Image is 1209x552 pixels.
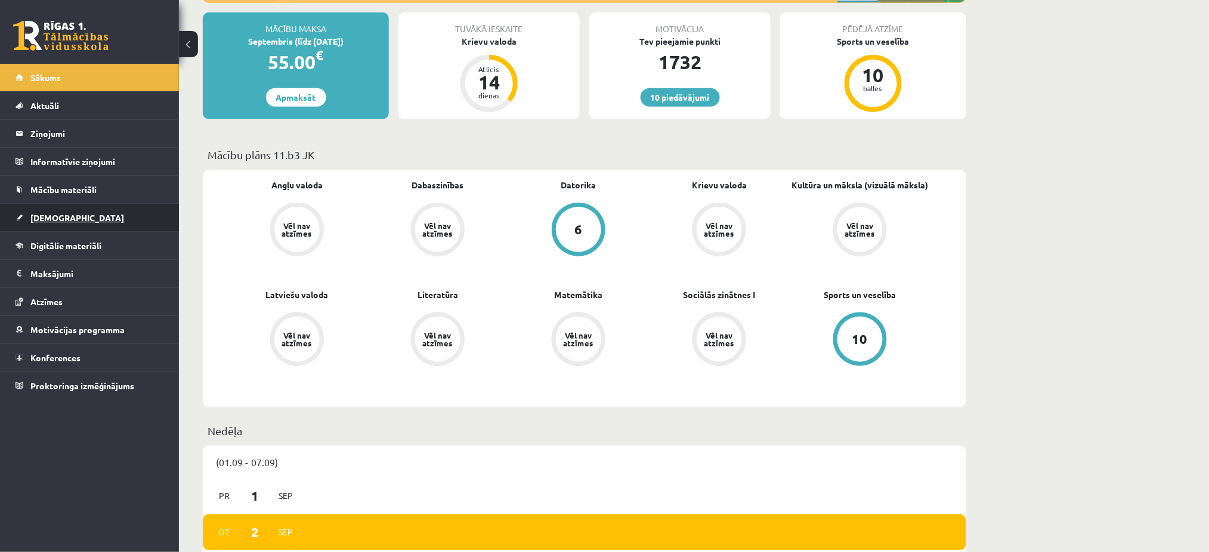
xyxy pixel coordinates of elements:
a: Informatīvie ziņojumi [16,148,164,175]
a: Vēl nav atzīmes [227,203,367,259]
a: Sports un veselība [824,289,896,301]
div: Septembris (līdz [DATE]) [203,35,389,48]
span: Pr [212,486,237,505]
div: Tev pieejamie punkti [589,35,771,48]
div: Vēl nav atzīmes [421,331,454,347]
a: Digitālie materiāli [16,232,164,259]
a: Angļu valoda [271,179,323,191]
div: Vēl nav atzīmes [421,222,454,237]
span: 1 [237,486,274,506]
a: 10 piedāvājumi [641,88,720,107]
a: Aktuāli [16,92,164,119]
a: Krievu valoda Atlicis 14 dienas [398,35,580,114]
div: Vēl nav atzīmes [703,222,736,237]
p: Mācību plāns 11.b3 JK [208,147,961,163]
span: 2 [237,522,274,542]
div: Vēl nav atzīmes [280,222,314,237]
div: Pēdējā atzīme [780,13,966,35]
a: Sports un veselība 10 balles [780,35,966,114]
a: Apmaksāt [266,88,326,107]
a: Atzīmes [16,288,164,315]
legend: Ziņojumi [30,120,164,147]
span: Aktuāli [30,100,59,111]
div: (01.09 - 07.09) [203,446,966,478]
a: Mācību materiāli [16,176,164,203]
span: Atzīmes [30,296,63,307]
div: 10 [855,66,891,85]
div: 14 [471,73,507,92]
a: Rīgas 1. Tālmācības vidusskola [13,21,109,51]
div: Vēl nav atzīmes [280,331,314,347]
span: Konferences [30,352,81,363]
div: Vēl nav atzīmes [562,331,595,347]
span: [DEMOGRAPHIC_DATA] [30,212,124,223]
a: Vēl nav atzīmes [508,312,649,368]
div: 10 [852,333,868,346]
a: Latviešu valoda [266,289,329,301]
legend: Maksājumi [30,260,164,287]
legend: Informatīvie ziņojumi [30,148,164,175]
a: Krievu valoda [692,179,747,191]
a: Matemātika [555,289,603,301]
span: Ot [212,523,237,541]
a: Sociālās zinātnes I [684,289,756,301]
a: Vēl nav atzīmes [367,203,508,259]
div: dienas [471,92,507,99]
a: Maksājumi [16,260,164,287]
p: Nedēļa [208,423,961,439]
a: Dabaszinības [412,179,464,191]
div: Atlicis [471,66,507,73]
a: Kultūra un māksla (vizuālā māksla) [792,179,929,191]
span: Proktoringa izmēģinājums [30,380,134,391]
div: Vēl nav atzīmes [843,222,877,237]
div: balles [855,85,891,92]
a: Vēl nav atzīmes [790,203,930,259]
a: Ziņojumi [16,120,164,147]
a: Vēl nav atzīmes [649,203,790,259]
div: 1732 [589,48,771,76]
span: Sep [273,523,298,541]
a: Motivācijas programma [16,316,164,343]
div: Motivācija [589,13,771,35]
a: Vēl nav atzīmes [227,312,367,368]
a: [DEMOGRAPHIC_DATA] [16,204,164,231]
span: Motivācijas programma [30,324,125,335]
span: € [316,46,324,64]
a: Proktoringa izmēģinājums [16,372,164,399]
span: Sākums [30,72,61,83]
span: Digitālie materiāli [30,240,101,251]
div: Sports un veselība [780,35,966,48]
a: 10 [790,312,930,368]
div: Mācību maksa [203,13,389,35]
a: Literatūra [418,289,458,301]
div: Krievu valoda [398,35,580,48]
div: Vēl nav atzīmes [703,331,736,347]
a: Sākums [16,64,164,91]
div: 55.00 [203,48,389,76]
span: Mācību materiāli [30,184,97,195]
div: 6 [575,223,583,236]
a: Vēl nav atzīmes [649,312,790,368]
a: Vēl nav atzīmes [367,312,508,368]
a: Datorika [561,179,596,191]
span: Sep [273,486,298,505]
a: 6 [508,203,649,259]
div: Tuvākā ieskaite [398,13,580,35]
a: Konferences [16,344,164,371]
